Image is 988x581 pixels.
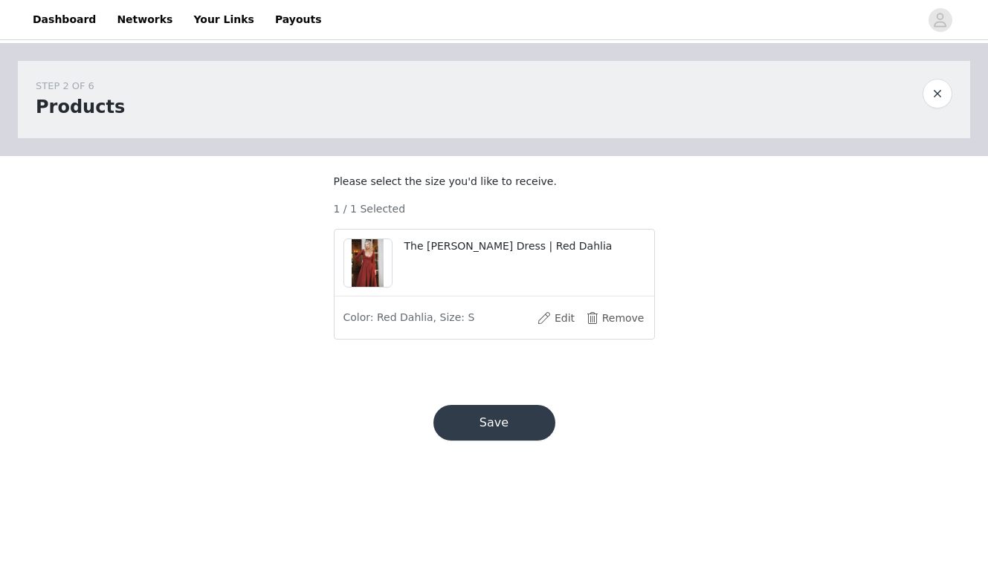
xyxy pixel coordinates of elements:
[404,238,645,254] p: The [PERSON_NAME] Dress | Red Dahlia
[526,306,586,330] button: Edit
[343,310,475,325] span: Color: Red Dahlia, Size: S
[36,94,125,120] h1: Products
[933,8,947,32] div: avatar
[586,306,645,330] button: Remove
[334,174,655,189] p: Please select the size you'd like to receive.
[36,79,125,94] div: STEP 2 OF 6
[433,405,555,441] button: Save
[108,3,181,36] a: Networks
[184,3,263,36] a: Your Links
[334,201,406,217] span: 1 / 1 Selected
[266,3,331,36] a: Payouts
[352,239,384,287] img: product image
[24,3,105,36] a: Dashboard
